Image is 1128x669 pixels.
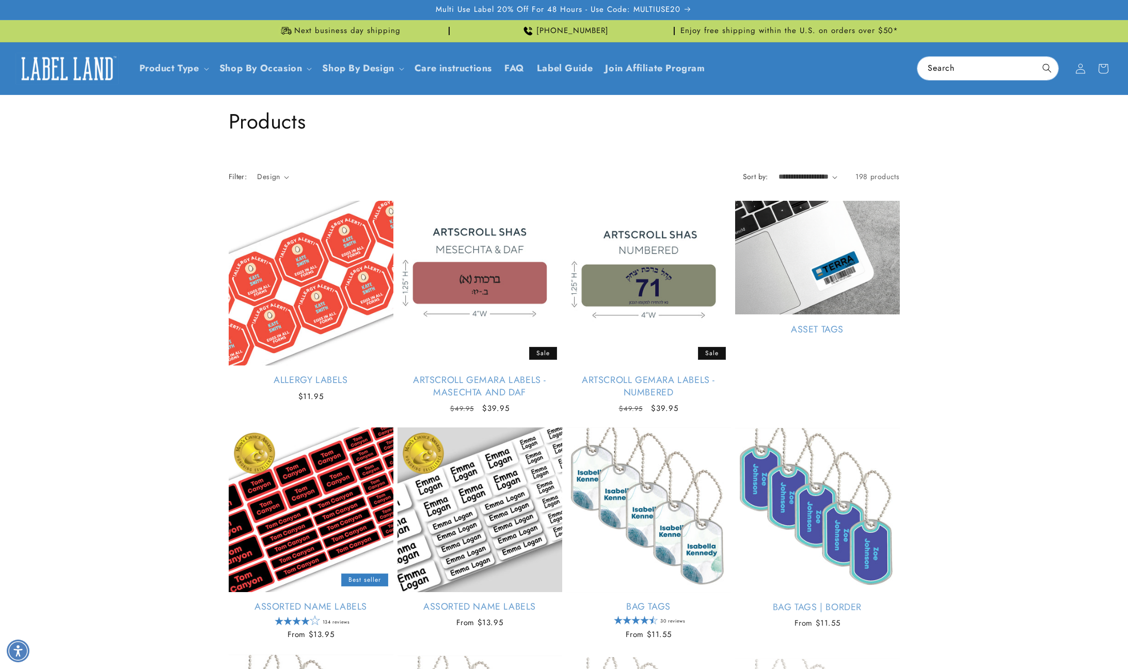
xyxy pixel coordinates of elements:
img: Label Land [15,53,119,85]
a: Allergy Labels [229,374,393,386]
span: Multi Use Label 20% Off For 48 Hours - Use Code: MULTIUSE20 [436,5,680,15]
div: Announcement [229,20,450,42]
a: Assorted Name Labels [229,601,393,613]
a: Bag Tags [566,601,731,613]
span: Label Guide [537,62,593,74]
a: Join Affiliate Program [599,56,711,81]
iframe: Gorgias Floating Chat [911,620,1118,659]
div: Announcement [454,20,675,42]
a: Label Land [12,49,123,88]
span: Design [257,171,280,182]
a: Product Type [139,61,199,75]
a: Artscroll Gemara Labels - Masechta and Daf [398,374,562,399]
summary: Shop By Occasion [213,56,316,81]
a: FAQ [498,56,531,81]
label: Sort by: [743,171,768,182]
span: Shop By Occasion [219,62,303,74]
a: Assorted Name Labels [398,601,562,613]
div: Announcement [679,20,900,42]
h1: Products [229,108,900,135]
span: 198 products [855,171,899,182]
a: Care instructions [408,56,498,81]
div: Accessibility Menu [7,640,29,662]
span: [PHONE_NUMBER] [536,26,609,36]
a: Asset Tags [735,324,900,336]
a: Shop By Design [322,61,394,75]
a: Bag Tags | Border [735,601,900,613]
summary: Design (0 selected) [257,171,289,182]
span: FAQ [504,62,525,74]
span: Join Affiliate Program [605,62,705,74]
span: Enjoy free shipping within the U.S. on orders over $50* [680,26,898,36]
summary: Shop By Design [316,56,408,81]
span: Next business day shipping [294,26,401,36]
summary: Product Type [133,56,213,81]
span: Care instructions [415,62,492,74]
a: Artscroll Gemara Labels - Numbered [566,374,731,399]
h2: Filter: [229,171,247,182]
a: Label Guide [531,56,599,81]
button: Search [1036,57,1058,79]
